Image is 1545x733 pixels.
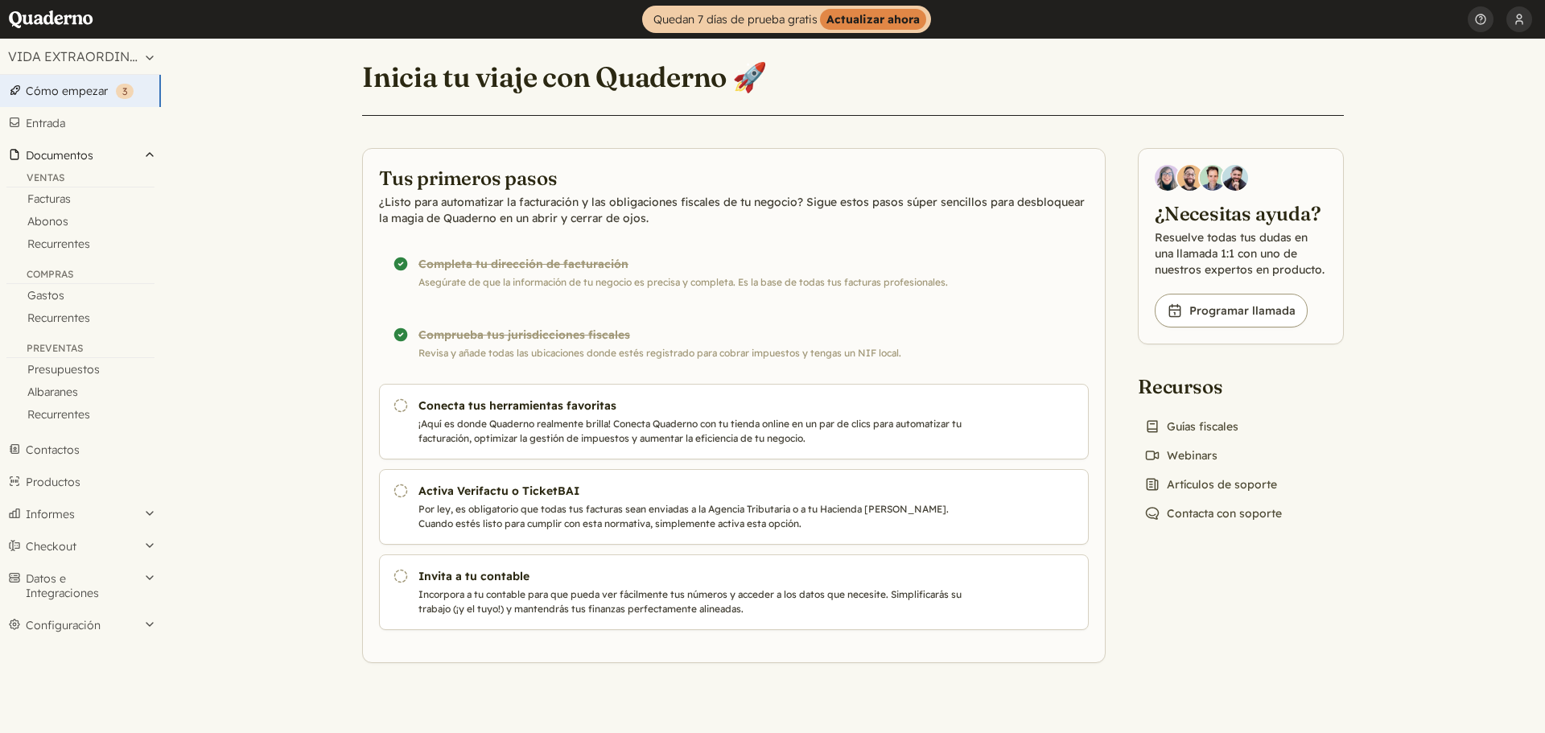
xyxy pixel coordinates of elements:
h3: Conecta tus herramientas favoritas [418,397,967,414]
div: Preventas [6,342,154,358]
span: 3 [122,85,127,97]
p: ¿Listo para automatizar la facturación y las obligaciones fiscales de tu negocio? Sigue estos pas... [379,194,1089,226]
strong: Actualizar ahora [820,9,926,30]
a: Activa Verifactu o TicketBAI Por ley, es obligatorio que todas tus facturas sean enviadas a la Ag... [379,469,1089,545]
h3: Invita a tu contable [418,568,967,584]
a: Webinars [1138,444,1224,467]
img: Jairo Fumero, Account Executive at Quaderno [1177,165,1203,191]
a: Artículos de soporte [1138,473,1283,496]
a: Conecta tus herramientas favoritas ¡Aquí es donde Quaderno realmente brilla! Conecta Quaderno con... [379,384,1089,459]
p: Por ley, es obligatorio que todas tus facturas sean enviadas a la Agencia Tributaria o a tu Hacie... [418,502,967,531]
a: Invita a tu contable Incorpora a tu contable para que pueda ver fácilmente tus números y acceder ... [379,554,1089,630]
h2: Tus primeros pasos [379,165,1089,191]
p: Incorpora a tu contable para que pueda ver fácilmente tus números y acceder a los datos que neces... [418,587,967,616]
a: Guías fiscales [1138,415,1245,438]
a: Programar llamada [1155,294,1308,327]
div: Compras [6,268,154,284]
p: ¡Aquí es donde Quaderno realmente brilla! Conecta Quaderno con tu tienda online en un par de clic... [418,417,967,446]
p: Resuelve todas tus dudas en una llamada 1:1 con uno de nuestros expertos en producto. [1155,229,1327,278]
img: Javier Rubio, DevRel at Quaderno [1222,165,1248,191]
h2: Recursos [1138,373,1288,399]
a: Contacta con soporte [1138,502,1288,525]
img: Diana Carrasco, Account Executive at Quaderno [1155,165,1180,191]
img: Ivo Oltmans, Business Developer at Quaderno [1200,165,1226,191]
a: Quedan 7 días de prueba gratisActualizar ahora [642,6,931,33]
h3: Activa Verifactu o TicketBAI [418,483,967,499]
h2: ¿Necesitas ayuda? [1155,200,1327,226]
h1: Inicia tu viaje con Quaderno 🚀 [362,60,767,95]
div: Ventas [6,171,154,187]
